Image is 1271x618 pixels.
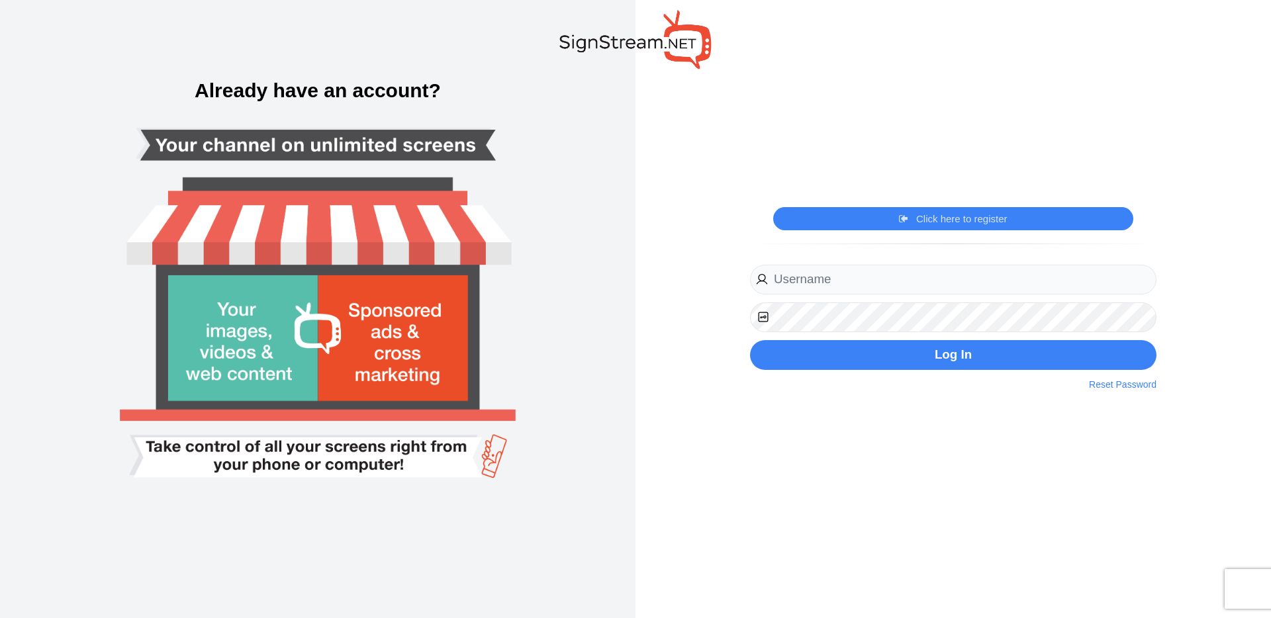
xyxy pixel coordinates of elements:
button: Log In [750,340,1156,370]
a: Reset Password [1089,378,1156,392]
img: Smart tv login [74,38,561,580]
img: SignStream.NET [559,10,712,69]
a: Click here to register [899,212,1007,226]
input: Username [750,265,1156,294]
h3: Already have an account? [13,81,622,101]
iframe: Chat Widget [1205,554,1271,618]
